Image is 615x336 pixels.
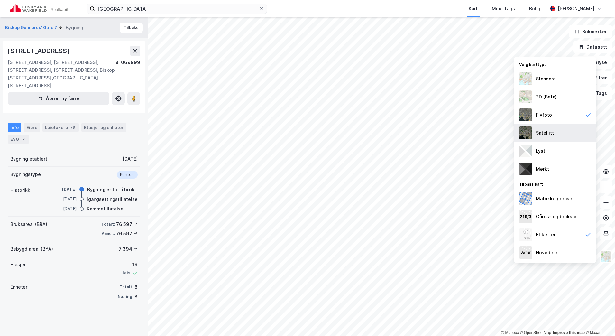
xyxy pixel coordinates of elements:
[5,24,58,31] button: Biskop Gunnerus' Gate 7
[583,305,615,336] div: Kontrollprogram for chat
[514,58,596,70] div: Velg karttype
[520,331,551,335] a: OpenStreetMap
[519,145,532,157] img: luj3wr1y2y3+OchiMxRmMxRlscgabnMEmZ7DJGWxyBpucwSZnsMkZbHIGm5zBJmewyRlscgabnMEmZ7DJGWxyBpucwSZnsMkZ...
[536,129,554,137] div: Satellitt
[519,90,532,103] img: Z
[519,108,532,121] img: Z
[116,220,138,228] div: 76 597 ㎡
[501,331,519,335] a: Mapbox
[121,261,138,268] div: 19
[95,4,259,14] input: Søk på adresse, matrikkel, gårdeiere, leietakere eller personer
[42,123,79,132] div: Leietakere
[51,206,77,211] div: [DATE]
[536,111,552,119] div: Flyfoto
[8,135,29,144] div: ESG
[134,293,138,301] div: 8
[115,59,140,89] div: 81069999
[469,5,478,13] div: Kart
[8,59,115,89] div: [STREET_ADDRESS], [STREET_ADDRESS], [STREET_ADDRESS], [STREET_ADDRESS], Biskop [STREET_ADDRESS][G...
[10,171,41,178] div: Bygningstype
[519,126,532,139] img: 9k=
[519,210,532,223] img: cadastreKeys.547ab17ec502f5a4ef2b.jpeg
[558,5,594,13] div: [PERSON_NAME]
[536,147,545,155] div: Lyst
[492,5,515,13] div: Mine Tags
[10,261,26,268] div: Etasjer
[8,46,71,56] div: [STREET_ADDRESS]
[69,124,76,131] div: 78
[121,270,131,275] div: Heis:
[536,231,555,238] div: Etiketter
[582,71,612,84] button: Filter
[120,285,133,290] div: Totalt:
[519,163,532,175] img: nCdM7BzjoCAAAAAElFTkSuQmCC
[120,23,143,33] button: Tilbake
[134,283,138,291] div: 8
[118,294,133,299] div: Næring:
[87,205,124,213] div: Rammetillatelse
[10,283,27,291] div: Enheter
[66,24,83,32] div: Bygning
[536,195,574,202] div: Matrikkelgrenser
[102,231,115,236] div: Annet:
[24,123,40,132] div: Eiere
[536,93,557,101] div: 3D (Beta)
[569,25,612,38] button: Bokmerker
[84,125,124,130] div: Etasjer og enheter
[10,186,30,194] div: Historikk
[87,195,138,203] div: Igangsettingstillatelse
[10,220,47,228] div: Bruksareal (BRA)
[519,246,532,259] img: majorOwner.b5e170eddb5c04bfeeff.jpeg
[116,230,138,238] div: 76 597 ㎡
[519,228,532,241] img: Z
[119,245,138,253] div: 7 394 ㎡
[529,5,540,13] div: Bolig
[583,87,612,100] button: Tags
[51,186,77,192] div: [DATE]
[536,249,559,257] div: Hovedeier
[553,331,585,335] a: Improve this map
[536,75,556,83] div: Standard
[600,250,612,263] img: Z
[573,41,612,53] button: Datasett
[101,222,115,227] div: Totalt:
[20,136,27,142] div: 2
[87,186,134,193] div: Bygning er tatt i bruk
[514,178,596,190] div: Tilpass kart
[519,192,532,205] img: cadastreBorders.cfe08de4b5ddd52a10de.jpeg
[8,123,21,132] div: Info
[536,165,549,173] div: Mørkt
[10,155,47,163] div: Bygning etablert
[519,72,532,85] img: Z
[10,245,53,253] div: Bebygd areal (BYA)
[123,155,138,163] div: [DATE]
[51,196,77,202] div: [DATE]
[8,92,109,105] button: Åpne i ny fane
[575,56,612,69] button: Analyse
[583,305,615,336] iframe: Chat Widget
[536,213,577,220] div: Gårds- og bruksnr.
[10,4,71,13] img: cushman-wakefield-realkapital-logo.202ea83816669bd177139c58696a8fa1.svg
